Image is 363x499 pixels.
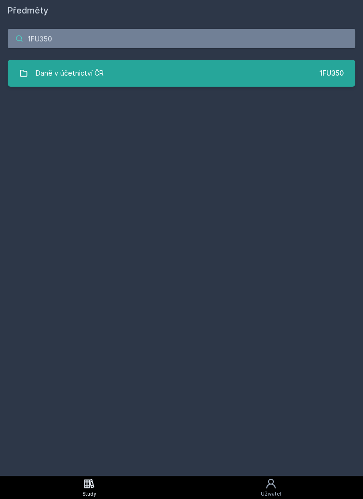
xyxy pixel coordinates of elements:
div: Uživatel [261,490,281,498]
div: 1FU350 [320,68,344,78]
a: Uživatel [178,476,363,499]
input: Název nebo ident předmětu… [8,29,355,48]
a: Daně v účetnictví ČR 1FU350 [8,60,355,87]
div: Study [82,490,96,498]
h1: Předměty [8,4,355,17]
div: Daně v účetnictví ČR [36,64,104,83]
